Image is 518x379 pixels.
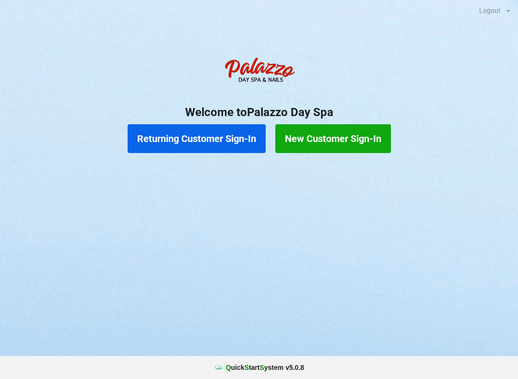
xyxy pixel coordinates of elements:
[275,124,391,153] button: New Customer Sign-In
[245,364,249,371] span: S
[214,363,224,372] img: favicon.ico
[226,363,304,372] b: uick tart ystem v 5.0.8
[226,364,231,371] span: Q
[221,52,297,91] img: PalazzoDaySpaNails-Logo.png
[479,7,501,14] div: Logout
[259,364,264,371] span: S
[128,124,266,153] button: Returning Customer Sign-In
